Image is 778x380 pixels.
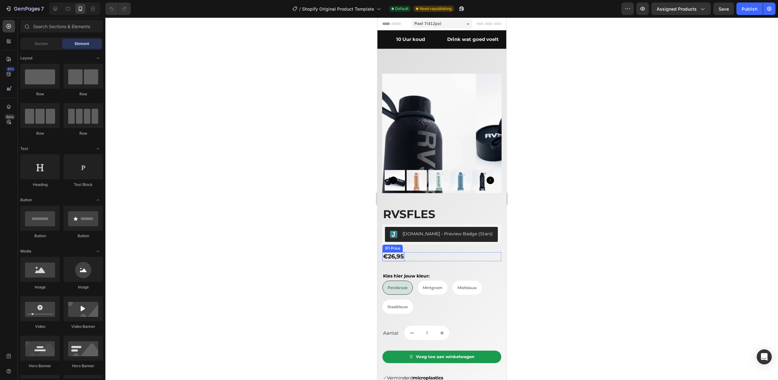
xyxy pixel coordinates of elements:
strong: microplastics [35,357,66,363]
span: Toggle open [93,144,103,154]
span: Shopify Original Product Template [302,6,374,12]
iframe: Design area [377,17,506,380]
div: Beta [5,114,15,119]
div: Hero Banner [63,363,103,369]
span: Media [20,248,31,254]
div: Row [20,91,60,97]
div: Image [20,284,60,290]
span: Section [35,41,48,47]
div: Row [63,131,103,136]
div: Row [63,91,103,97]
div: Image [63,284,103,290]
span: ✓ [6,357,9,363]
div: Heading [20,182,60,187]
div: 450 [6,67,15,72]
div: Row [20,131,60,136]
span: Toggle open [93,53,103,63]
span: Toggle open [93,195,103,205]
span: Button [20,197,32,203]
button: Assigned Products [651,2,711,15]
div: Video Banner [63,324,103,329]
span: Element [75,41,89,47]
span: Toggle open [93,246,103,256]
span: Layout [20,55,33,61]
div: Hero Banner [20,363,60,369]
span: / [299,6,301,12]
div: Publish [742,6,757,12]
button: 7 [3,2,47,15]
button: Publish [736,2,763,15]
span: Text [20,146,28,152]
div: Button [63,233,103,239]
span: Save [719,6,729,12]
p: 7 [41,5,44,12]
span: Default [395,6,408,12]
div: Open Intercom Messenger [757,349,772,364]
span: Assigned Products [657,6,697,12]
span: Verminderd [9,357,66,363]
span: Need republishing [420,6,452,12]
button: Save [713,2,734,15]
div: Video [20,324,60,329]
div: Text Block [63,182,103,187]
div: Button [20,233,60,239]
div: Undo/Redo [105,2,131,15]
input: Search Sections & Elements [20,20,103,32]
